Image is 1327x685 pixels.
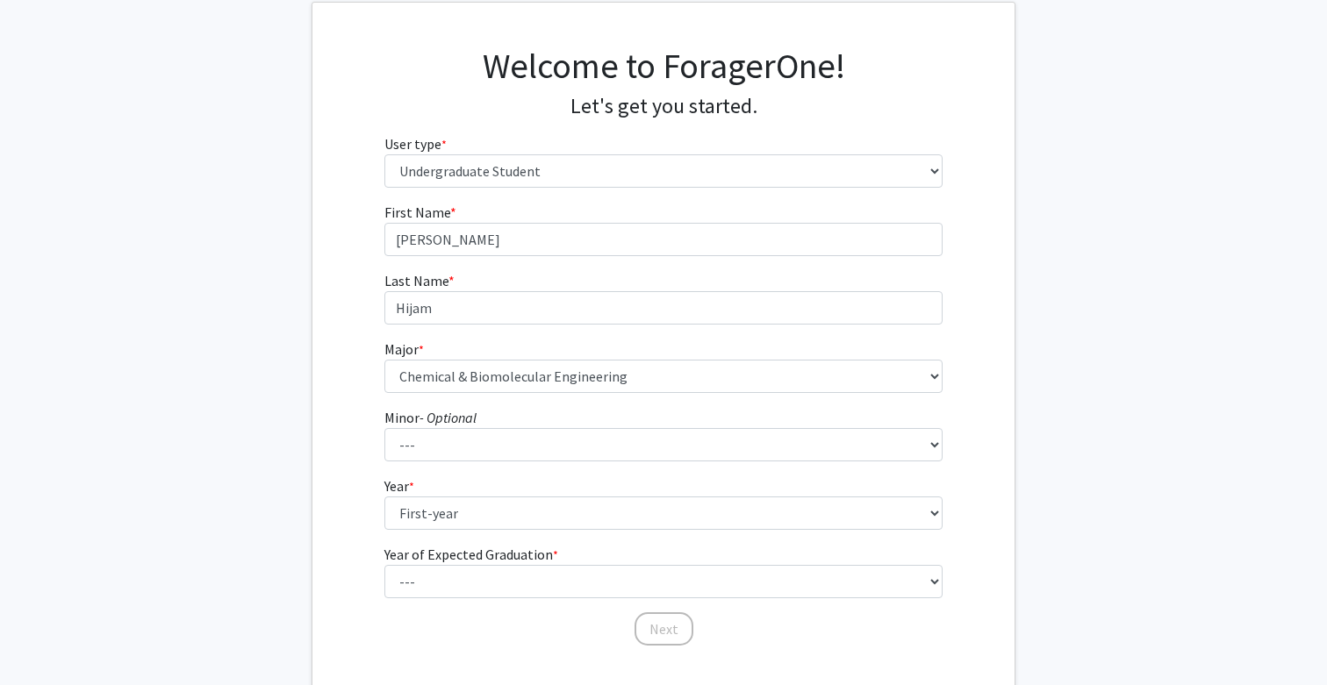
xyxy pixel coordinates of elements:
[384,94,943,119] h4: Let's get you started.
[384,407,477,428] label: Minor
[420,409,477,426] i: - Optional
[384,45,943,87] h1: Welcome to ForagerOne!
[384,272,448,289] span: Last Name
[384,339,424,360] label: Major
[384,133,447,154] label: User type
[384,475,414,496] label: Year
[13,606,75,672] iframe: Chat
[635,612,693,646] button: Next
[384,544,558,565] label: Year of Expected Graduation
[384,203,450,221] span: First Name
